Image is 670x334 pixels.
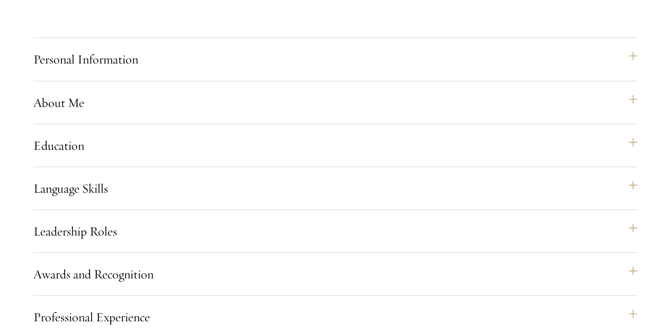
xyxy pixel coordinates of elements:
[33,219,637,244] button: Leadership Roles
[33,304,637,330] button: Professional Experience
[33,90,637,115] button: About Me
[33,261,637,287] button: Awards and Recognition
[33,47,637,72] button: Personal Information
[33,176,637,201] button: Language Skills
[33,133,637,158] button: Education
